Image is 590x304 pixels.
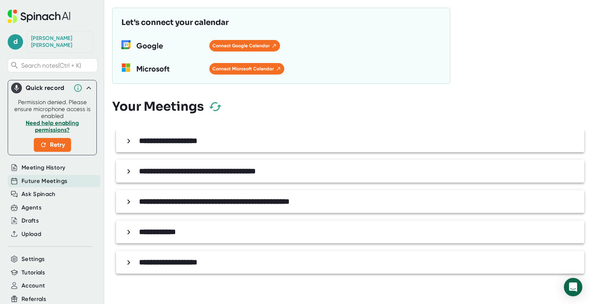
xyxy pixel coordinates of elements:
div: Open Intercom Messenger [564,278,582,296]
button: Future Meetings [22,177,67,186]
div: Quick record [11,80,93,96]
button: Settings [22,255,45,264]
h3: Google [136,40,204,51]
button: Upload [22,230,41,239]
h3: Your Meetings [112,99,204,114]
button: Retry [34,138,71,152]
div: Permission denied. Please ensure microphone access is enabled [13,99,92,152]
div: Quick record [26,84,70,92]
span: d [8,34,23,50]
button: Meeting History [22,163,65,172]
button: Ask Spinach [22,190,56,199]
h3: Microsoft [136,63,204,75]
a: Need help enabling permissions? [26,120,79,133]
button: Connect Microsoft Calendar [209,63,284,75]
span: Connect Microsoft Calendar [212,65,281,72]
h3: Let's connect your calendar [121,17,229,28]
span: Connect Google Calendar [212,42,277,49]
span: Retry [40,140,65,150]
button: Drafts [22,216,39,225]
div: Donna Maher [31,35,89,48]
span: Search notes (Ctrl + K) [21,62,95,69]
button: Tutorials [22,268,45,277]
button: Referrals [22,295,46,304]
button: Agents [22,203,41,212]
button: Connect Google Calendar [209,40,280,51]
img: wORq9bEjBjwFQAAAABJRU5ErkJggg== [121,40,131,49]
button: Account [22,281,45,290]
